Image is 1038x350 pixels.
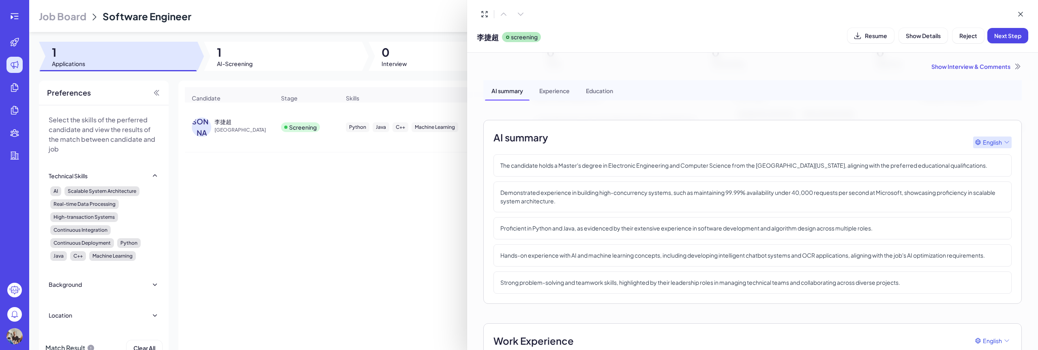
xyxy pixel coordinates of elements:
span: Next Step [994,32,1021,39]
span: Reject [959,32,977,39]
p: screening [511,33,538,41]
div: Show Interview & Comments [483,62,1022,70]
span: Resume [865,32,887,39]
span: Show Details [906,32,941,39]
p: The candidate holds a Master's degree in Electronic Engineering and Computer Science from the [GE... [500,161,1005,170]
div: Experience [533,80,576,100]
button: Show Details [899,28,948,43]
div: Education [579,80,620,100]
button: Reject [952,28,984,43]
span: Work Experience [493,333,574,348]
p: Demonstrated experience in building high-concurrency systems, such as maintaining 99.99% availabi... [500,188,1005,205]
button: Next Step [987,28,1028,43]
h2: AI summary [493,130,548,145]
p: Strong problem-solving and teamwork skills, highlighted by their leadership roles in managing tec... [500,278,1005,287]
div: AI summary [485,80,530,100]
span: 李捷超 [477,32,499,43]
span: English [983,138,1002,147]
span: English [983,337,1002,345]
p: Hands-on experience with AI and machine learning concepts, including developing intelligent chatb... [500,251,1005,260]
p: Proficient in Python and Java, as evidenced by their extensive experience in software development... [500,224,1005,233]
button: Resume [847,28,894,43]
